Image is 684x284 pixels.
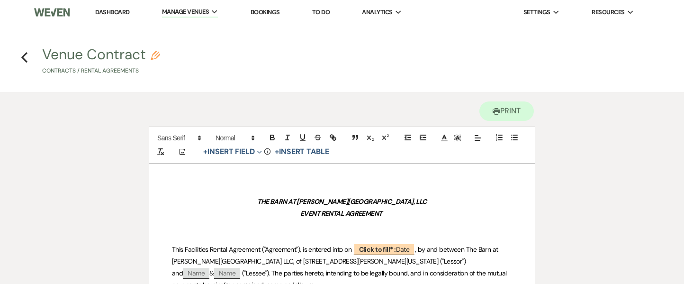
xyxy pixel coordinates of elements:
em: EVENT RENTAL AGREEMENT [300,209,382,218]
span: Date [353,243,415,255]
em: THE BARN AT [PERSON_NAME][GEOGRAPHIC_DATA], LLC [257,197,427,206]
img: Weven Logo [34,2,70,22]
button: Print [479,101,534,121]
a: To Do [312,8,330,16]
span: Manage Venues [162,7,209,17]
b: Click to fill* : [359,245,396,254]
span: This Facilities Rental Agreement ("Agreement"), is entered into on [172,245,351,254]
button: Venue ContractContracts / Rental Agreements [42,47,160,75]
span: Alignment [471,132,485,144]
span: Text Background Color [451,132,464,144]
span: & [209,269,214,277]
span: Resources [592,8,624,17]
a: Dashboard [95,8,129,16]
button: +Insert Table [271,146,333,157]
span: + [275,148,279,156]
span: Settings [523,8,550,17]
p: Contracts / Rental Agreements [42,66,160,75]
button: Insert Field [200,146,265,157]
a: Bookings [251,8,280,16]
span: Header Formats [211,132,258,144]
span: , by and between The Barn at [PERSON_NAME][GEOGRAPHIC_DATA] LLC, of [STREET_ADDRESS][PERSON_NAME]... [172,245,500,277]
span: Analytics [362,8,392,17]
span: Name [214,268,241,279]
span: Name [183,268,209,279]
span: + [203,148,207,156]
span: Text Color [438,132,451,144]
